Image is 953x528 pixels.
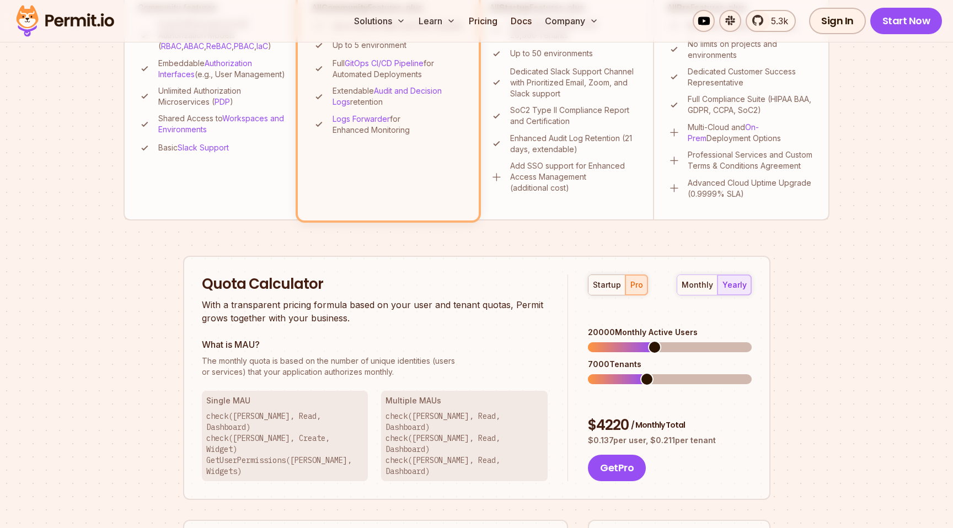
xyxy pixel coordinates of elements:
[158,58,287,80] p: Embeddable (e.g., User Management)
[688,122,759,143] a: On-Prem
[510,66,640,99] p: Dedicated Slack Support Channel with Prioritized Email, Zoom, and Slack support
[688,177,815,200] p: Advanced Cloud Uptime Upgrade (0.9999% SLA)
[333,86,442,106] a: Audit and Decision Logs
[158,58,252,79] a: Authorization Interfaces
[202,338,548,351] h3: What is MAU?
[588,327,751,338] div: 20000 Monthly Active Users
[870,8,943,34] a: Start Now
[588,359,751,370] div: 7000 Tenants
[746,10,796,32] a: 5.3k
[688,94,815,116] p: Full Compliance Suite (HIPAA BAA, GDPR, CCPA, SoC2)
[588,435,751,446] p: $ 0.137 per user, $ 0.211 per tenant
[158,85,287,107] p: Unlimited Authorization Microservices ( )
[506,10,536,32] a: Docs
[386,411,543,477] p: check([PERSON_NAME], Read, Dashboard) check([PERSON_NAME], Read, Dashboard) check([PERSON_NAME], ...
[333,40,406,51] p: Up to 5 environment
[510,48,593,59] p: Up to 50 environments
[510,160,640,193] p: Add SSO support for Enhanced Access Management (additional cost)
[510,105,640,127] p: SoC2 Type II Compliance Report and Certification
[333,58,464,80] p: Full for Automated Deployments
[202,355,548,367] span: The monthly quota is based on the number of unique identities (users
[688,39,815,61] p: No limits on projects and environments
[202,274,548,294] h2: Quota Calculator
[350,10,410,32] button: Solutions
[414,10,460,32] button: Learn
[256,41,268,51] a: IaC
[178,143,229,152] a: Slack Support
[215,97,230,106] a: PDP
[510,133,640,155] p: Enhanced Audit Log Retention (21 days, extendable)
[593,279,621,290] div: startup
[588,416,751,435] div: $ 4220
[11,2,119,40] img: Permit logo
[333,114,390,123] a: Logs Forwarder
[345,58,424,68] a: GitOps CI/CD Pipeline
[588,455,646,481] button: GetPro
[809,8,866,34] a: Sign In
[234,41,254,51] a: PBAC
[464,10,502,32] a: Pricing
[206,411,364,477] p: check([PERSON_NAME], Read, Dashboard) check([PERSON_NAME], Create, Widget) GetUserPermissions([PE...
[184,41,204,51] a: ABAC
[688,122,815,144] p: Multi-Cloud and Deployment Options
[333,85,464,107] p: Extendable retention
[688,149,815,171] p: Professional Services and Custom Terms & Conditions Agreement
[202,298,548,325] p: With a transparent pricing formula based on your user and tenant quotas, Permit grows together wi...
[540,10,603,32] button: Company
[206,41,232,51] a: ReBAC
[206,395,364,406] h3: Single MAU
[161,41,181,51] a: RBAC
[631,419,685,430] span: / Monthly Total
[386,395,543,406] h3: Multiple MAUs
[333,114,464,136] p: for Enhanced Monitoring
[202,355,548,378] p: or services) that your application authorizes monthly.
[158,113,287,135] p: Shared Access to
[688,66,815,88] p: Dedicated Customer Success Representative
[158,142,229,153] p: Basic
[764,14,788,28] span: 5.3k
[682,279,713,290] div: monthly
